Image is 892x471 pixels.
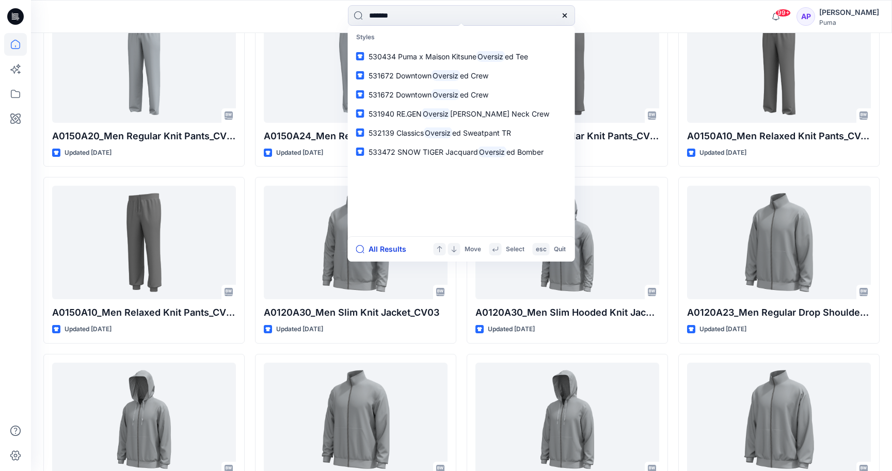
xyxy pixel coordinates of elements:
div: Puma [819,19,879,26]
span: 99+ [775,9,791,17]
p: A0150A10_Men Relaxed Knit Pants_CV01 [52,305,236,320]
p: A0150A24_Men Regular Tapered Leg Knit Pants_CV02 [264,129,448,143]
p: A0150A10_Men Relaxed Knit Pants_CV-02 [687,129,871,143]
button: All Results [356,243,413,255]
a: A0150A10_Men Relaxed Knit Pants_CV-02 [687,9,871,122]
div: [PERSON_NAME] [819,6,879,19]
a: A0150A24_Men Regular Tapered Leg Knit Pants_CV02 [264,9,448,122]
mark: Oversiz [432,70,460,82]
span: 531672 Downtown [369,71,432,80]
p: A0120A23_Men Regular Drop Shoulder Knit Jacket_CV03 [687,305,871,320]
span: 533472 SNOW TIGER Jacquard [369,148,478,156]
p: Select [506,244,524,255]
p: A0120A30_Men Slim Hooded Knit Jacket_CV01 [475,305,659,320]
a: 533472 SNOW TIGER JacquardOversized Bomber [350,142,573,161]
span: [PERSON_NAME] Neck Crew [450,109,549,118]
p: A0120A30_Men Slim Knit Jacket_CV03 [264,305,448,320]
a: 530434 Puma x Maison KitsuneOversized Tee [350,47,573,66]
span: 531940 RE.GEN [369,109,422,118]
p: Move [465,244,481,255]
a: 531672 DowntownOversized Crew [350,85,573,104]
a: A0150A10_Men Relaxed Knit Pants_CV01 [52,186,236,299]
p: A0150A20_Men Regular Knit Pants_CV02 [52,129,236,143]
mark: Oversiz [432,89,460,101]
a: 531672 DowntownOversized Crew [350,66,573,85]
p: Styles [350,28,573,47]
span: 531672 Downtown [369,90,432,99]
a: A0120A23_Men Regular Drop Shoulder Knit Jacket_CV03 [687,186,871,299]
mark: Oversiz [476,51,505,62]
span: ed Crew [460,90,488,99]
a: A0150A20_Men Regular Knit Pants_CV02 [52,9,236,122]
mark: Oversiz [424,127,453,139]
p: esc [536,244,547,255]
span: ed Sweatpant TR [452,128,511,137]
p: Updated [DATE] [488,324,535,335]
span: 530434 Puma x Maison Kitsune [369,52,476,61]
p: Updated [DATE] [65,324,111,335]
p: Updated [DATE] [65,148,111,158]
a: 531940 RE.GENOversiz[PERSON_NAME] Neck Crew [350,104,573,123]
a: 532139 ClassicsOversized Sweatpant TR [350,123,573,142]
div: AP [797,7,815,26]
span: 532139 Classics [369,128,424,137]
mark: Oversiz [422,108,451,120]
p: Updated [DATE] [276,148,323,158]
p: Updated [DATE] [699,324,746,335]
mark: Oversiz [478,146,507,158]
a: A0120A30_Men Slim Knit Jacket_CV03 [264,186,448,299]
p: Updated [DATE] [276,324,323,335]
span: ed Crew [460,71,488,80]
span: ed Tee [505,52,528,61]
span: ed Bomber [506,148,544,156]
p: Updated [DATE] [699,148,746,158]
p: Quit [554,244,566,255]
